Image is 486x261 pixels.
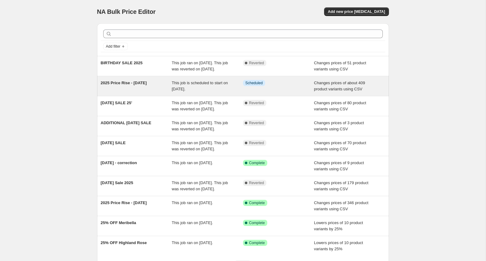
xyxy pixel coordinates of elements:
[314,220,363,231] span: Lowers prices of 10 product variants by 25%
[314,81,365,91] span: Changes prices of about 409 product variants using CSV
[314,240,363,251] span: Lowers prices of 10 product variants by 25%
[101,81,147,85] span: 2025 Price Rise - [DATE]
[314,101,366,111] span: Changes prices of 80 product variants using CSV
[249,140,264,145] span: Reverted
[172,240,213,245] span: This job ran on [DATE].
[314,160,364,171] span: Changes prices of 9 product variants using CSV
[249,240,265,245] span: Complete
[249,160,265,165] span: Complete
[249,61,264,65] span: Reverted
[314,200,368,211] span: Changes prices of 346 product variants using CSV
[172,180,228,191] span: This job ran on [DATE]. This job was reverted on [DATE].
[314,121,364,131] span: Changes prices of 3 product variants using CSV
[101,160,137,165] span: [DATE] - correction
[101,61,143,65] span: BIRTHDAY SALE 2025
[101,101,132,105] span: [DATE] SALE 25'
[172,140,228,151] span: This job ran on [DATE]. This job was reverted on [DATE].
[314,140,366,151] span: Changes prices of 70 product variants using CSV
[101,220,136,225] span: 25% OFF Meribella
[101,200,147,205] span: 2025 Price Rise - [DATE]
[249,121,264,125] span: Reverted
[249,101,264,105] span: Reverted
[314,61,366,71] span: Changes prices of 51 product variants using CSV
[245,81,263,85] span: Scheduled
[106,44,120,49] span: Add filter
[172,81,228,91] span: This job is scheduled to start on [DATE].
[172,200,213,205] span: This job ran on [DATE].
[249,220,265,225] span: Complete
[314,180,368,191] span: Changes prices of 179 product variants using CSV
[172,121,228,131] span: This job ran on [DATE]. This job was reverted on [DATE].
[249,180,264,185] span: Reverted
[101,121,151,125] span: ADDITIONAL [DATE] SALE
[101,140,126,145] span: [DATE] SALE
[324,7,389,16] button: Add new price [MEDICAL_DATA]
[172,160,213,165] span: This job ran on [DATE].
[101,240,147,245] span: 25% OFF Highland Rose
[172,220,213,225] span: This job ran on [DATE].
[249,200,265,205] span: Complete
[172,101,228,111] span: This job ran on [DATE]. This job was reverted on [DATE].
[172,61,228,71] span: This job ran on [DATE]. This job was reverted on [DATE].
[328,9,385,14] span: Add new price [MEDICAL_DATA]
[97,8,156,15] span: NA Bulk Price Editor
[103,43,128,50] button: Add filter
[101,180,133,185] span: [DATE] Sale 2025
